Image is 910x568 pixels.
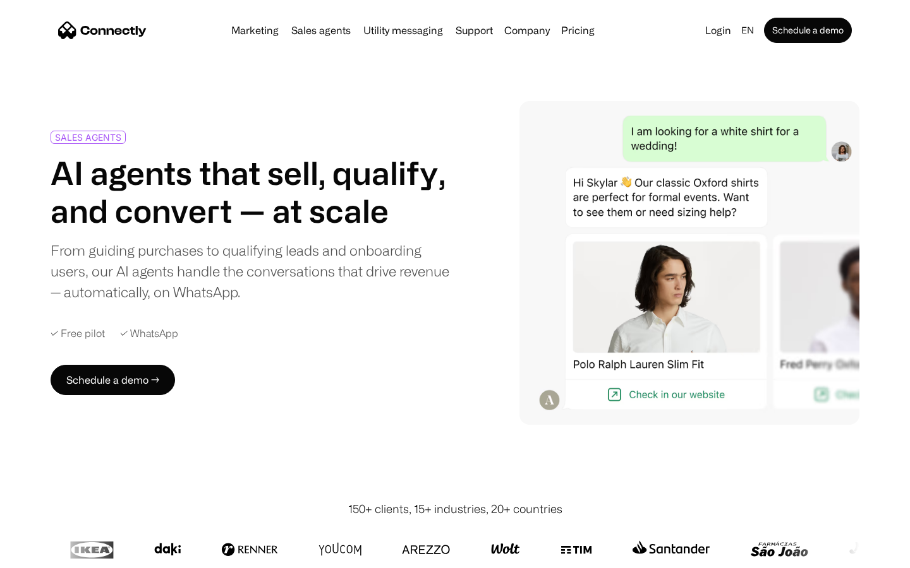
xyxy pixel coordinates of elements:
[500,21,554,39] div: Company
[51,328,105,340] div: ✓ Free pilot
[286,25,356,35] a: Sales agents
[348,500,562,518] div: 150+ clients, 15+ industries, 20+ countries
[741,21,754,39] div: en
[51,240,450,302] div: From guiding purchases to qualifying leads and onboarding users, our AI agents handle the convers...
[556,25,600,35] a: Pricing
[58,21,147,40] a: home
[736,21,761,39] div: en
[55,133,121,142] div: SALES AGENTS
[51,154,450,230] h1: AI agents that sell, qualify, and convert — at scale
[13,545,76,564] aside: Language selected: English
[25,546,76,564] ul: Language list
[700,21,736,39] a: Login
[120,328,178,340] div: ✓ WhatsApp
[51,365,175,395] a: Schedule a demo →
[358,25,448,35] a: Utility messaging
[504,21,550,39] div: Company
[764,18,852,43] a: Schedule a demo
[226,25,284,35] a: Marketing
[451,25,498,35] a: Support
